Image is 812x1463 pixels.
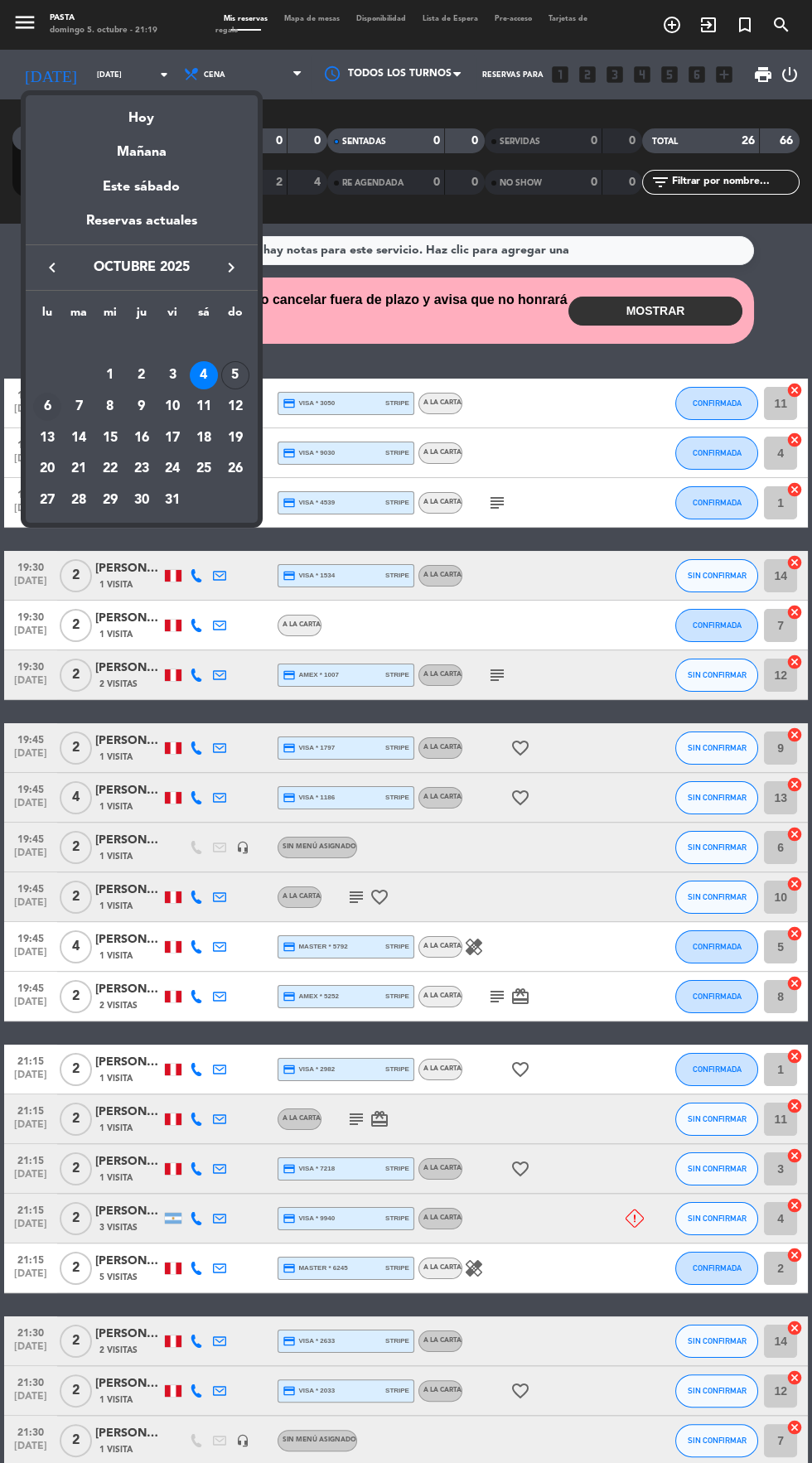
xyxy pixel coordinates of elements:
td: 19 de octubre de 2025 [220,422,251,454]
div: 5 [221,361,249,389]
td: 13 de octubre de 2025 [32,422,64,454]
div: 26 [221,455,249,483]
td: 30 de octubre de 2025 [126,485,157,516]
div: 29 [96,486,124,514]
td: 18 de octubre de 2025 [188,422,220,454]
button: keyboard_arrow_left [37,257,67,278]
div: 22 [96,455,124,483]
div: 7 [65,393,93,421]
td: 17 de octubre de 2025 [157,422,188,454]
button: keyboard_arrow_right [216,257,246,278]
td: 15 de octubre de 2025 [94,422,126,454]
div: 15 [96,424,124,452]
td: 5 de octubre de 2025 [220,360,251,391]
td: 7 de octubre de 2025 [63,391,94,422]
div: 9 [128,393,156,421]
span: octubre 2025 [67,257,216,278]
th: jueves [126,303,157,329]
div: 16 [128,424,156,452]
td: 2 de octubre de 2025 [126,360,157,391]
div: 2 [128,361,156,389]
td: 14 de octubre de 2025 [63,422,94,454]
div: 30 [128,486,156,514]
div: 6 [33,393,61,421]
td: 10 de octubre de 2025 [157,391,188,422]
td: 6 de octubre de 2025 [32,391,64,422]
div: Reservas actuales [26,210,258,244]
td: 9 de octubre de 2025 [126,391,157,422]
td: 20 de octubre de 2025 [32,453,64,485]
td: 16 de octubre de 2025 [126,422,157,454]
th: domingo [220,303,251,329]
i: keyboard_arrow_left [42,258,62,278]
div: 18 [190,424,218,452]
td: 11 de octubre de 2025 [188,391,220,422]
div: 13 [33,424,61,452]
td: OCT. [32,329,251,360]
div: 10 [158,393,186,421]
th: lunes [32,303,64,329]
td: 22 de octubre de 2025 [94,453,126,485]
i: keyboard_arrow_right [221,258,241,278]
div: 24 [158,455,186,483]
div: 14 [65,424,93,452]
th: martes [63,303,94,329]
td: 1 de octubre de 2025 [94,360,126,391]
th: viernes [157,303,188,329]
th: sábado [188,303,220,329]
div: 4 [190,361,218,389]
td: 12 de octubre de 2025 [220,391,251,422]
div: 19 [221,424,249,452]
td: 24 de octubre de 2025 [157,453,188,485]
td: 27 de octubre de 2025 [32,485,64,516]
td: 8 de octubre de 2025 [94,391,126,422]
div: 28 [65,486,93,514]
td: 4 de octubre de 2025 [188,360,220,391]
div: 17 [158,424,186,452]
td: 31 de octubre de 2025 [157,485,188,516]
div: 27 [33,486,61,514]
div: 3 [158,361,186,389]
td: 21 de octubre de 2025 [63,453,94,485]
td: 3 de octubre de 2025 [157,360,188,391]
div: Hoy [26,95,258,129]
div: 21 [65,455,93,483]
div: Este sábado [26,164,258,210]
div: 23 [128,455,156,483]
div: 11 [190,393,218,421]
div: 25 [190,455,218,483]
td: 29 de octubre de 2025 [94,485,126,516]
td: 23 de octubre de 2025 [126,453,157,485]
div: 20 [33,455,61,483]
div: 1 [96,361,124,389]
div: 12 [221,393,249,421]
td: 25 de octubre de 2025 [188,453,220,485]
div: 31 [158,486,186,514]
div: 8 [96,393,124,421]
div: Mañana [26,129,258,163]
td: 26 de octubre de 2025 [220,453,251,485]
th: miércoles [94,303,126,329]
td: 28 de octubre de 2025 [63,485,94,516]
